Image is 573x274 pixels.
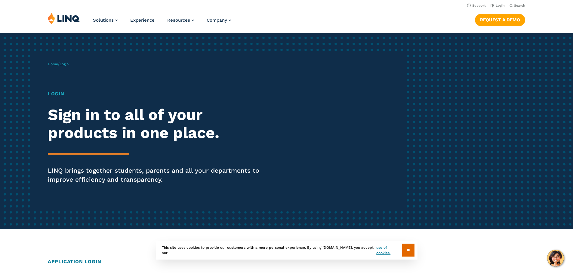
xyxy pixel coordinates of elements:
[48,106,269,142] h2: Sign in to all of your products in one place.
[130,17,155,23] a: Experience
[547,250,564,266] button: Hello, have a question? Let’s chat.
[48,13,80,24] img: LINQ | K‑12 Software
[207,17,227,23] span: Company
[207,17,231,23] a: Company
[48,166,269,184] p: LINQ brings together students, parents and all your departments to improve efficiency and transpa...
[93,17,114,23] span: Solutions
[93,17,118,23] a: Solutions
[167,17,190,23] span: Resources
[48,62,58,66] a: Home
[93,13,231,32] nav: Primary Navigation
[156,241,417,260] div: This site uses cookies to provide our customers with a more personal experience. By using [DOMAIN...
[491,4,505,8] a: Login
[510,3,525,8] button: Open Search Bar
[60,62,69,66] span: Login
[48,90,269,97] h1: Login
[514,4,525,8] span: Search
[48,62,69,66] span: /
[376,245,402,256] a: use of cookies.
[475,14,525,26] a: Request a Demo
[167,17,194,23] a: Resources
[467,4,486,8] a: Support
[475,13,525,26] nav: Button Navigation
